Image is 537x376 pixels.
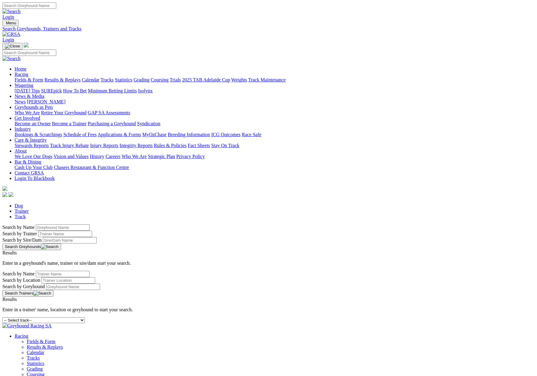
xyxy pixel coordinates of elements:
input: Search by Sire/Dam name [43,237,97,243]
label: Search by Greyhound [2,284,45,289]
a: Injury Reports [90,143,118,148]
a: Bar & Dining [15,159,41,164]
a: Racing [15,333,28,339]
a: Login To Blackbook [15,176,55,181]
a: Search Greyhounds, Trainers and Tracks [2,26,535,32]
a: Weights [231,77,247,82]
p: Enter in a trainer' name, location or greyhound to start your search. [2,307,535,312]
a: Race Safe [242,132,261,137]
button: Search Trainers [2,290,53,297]
label: Search by Name [2,271,35,276]
a: Bookings & Scratchings [15,132,62,137]
img: Greyhound Racing SA [2,323,52,329]
a: Login [2,14,14,19]
a: Care & Integrity [15,137,47,143]
input: Search by Trainer Location [41,277,95,284]
a: Strategic Plan [148,154,175,159]
a: SUREpick [41,88,62,93]
a: About [15,148,27,154]
input: Search [2,2,56,9]
a: Breeding Information [168,132,210,137]
a: Cash Up Your Club [15,165,53,170]
div: Get Involved [15,121,535,126]
a: Trainer [15,209,29,214]
a: Integrity Reports [119,143,153,148]
img: Search [33,291,51,296]
div: Racing [15,77,535,83]
a: Become a Trainer [52,121,87,126]
img: logo-grsa-white.png [24,43,29,47]
button: Toggle navigation [2,20,19,26]
a: Purchasing a Greyhound [88,121,136,126]
a: Tracks [27,355,40,360]
a: Vision and Values [53,154,88,159]
label: Search by Name [2,225,35,230]
a: Home [15,66,26,71]
a: News [15,99,26,104]
a: Fact Sheets [188,143,210,148]
a: [DATE] Tips [15,88,40,93]
img: Search [41,244,59,249]
label: Search by Trainer [2,231,37,236]
a: Who We Are [15,110,40,115]
input: Search by Trainer name [38,231,92,237]
a: Who We Are [122,154,147,159]
div: Results [2,250,535,256]
a: We Love Our Dogs [15,154,52,159]
a: Racing [15,72,28,77]
a: Chasers Restaurant & Function Centre [54,165,129,170]
a: Privacy Policy [176,154,205,159]
a: Schedule of Fees [63,132,96,137]
a: Greyhounds as Pets [15,105,53,110]
a: Coursing [151,77,169,82]
img: Search [2,9,21,14]
input: Search by Greyhound name [36,224,90,231]
a: How To Bet [63,88,87,93]
div: Greyhounds as Pets [15,110,535,116]
input: Search by Greyhound Name [46,284,100,290]
a: Tracks [101,77,114,82]
a: Trials [170,77,181,82]
button: Toggle navigation [2,43,22,50]
a: Statistics [27,361,44,366]
a: Retire Your Greyhound [41,110,87,115]
a: Login [2,37,14,42]
div: Bar & Dining [15,165,535,170]
img: twitter.svg [9,192,13,197]
img: GRSA [2,32,20,37]
input: Search [2,50,56,56]
label: Search by Sire/Dam [2,237,42,243]
div: News & Media [15,99,535,105]
a: Grading [134,77,150,82]
a: Results & Replays [27,344,63,350]
a: News & Media [15,94,44,99]
a: GAP SA Assessments [88,110,130,115]
input: Search by Trainer Name [36,271,90,277]
a: ICG Outcomes [211,132,240,137]
a: Isolynx [138,88,153,93]
a: Dog [15,203,23,208]
a: Syndication [137,121,160,126]
a: Applications & Forms [98,132,141,137]
div: Results [2,297,535,302]
a: History [90,154,104,159]
label: Search by Location [2,278,40,283]
a: Contact GRSA [15,170,44,175]
div: About [15,154,535,159]
a: Industry [15,126,31,132]
a: Get Involved [15,116,40,121]
a: Results & Replays [44,77,81,82]
a: Statistics [115,77,133,82]
a: Fields & Form [27,339,55,344]
a: Minimum Betting Limits [88,88,137,93]
a: Track Maintenance [248,77,286,82]
div: Industry [15,132,535,137]
img: facebook.svg [2,192,7,197]
a: Fields & Form [15,77,43,82]
div: Wagering [15,88,535,94]
a: Wagering [15,83,33,88]
a: Track Injury Rebate [50,143,89,148]
img: Search [2,56,21,61]
div: Care & Integrity [15,143,535,148]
